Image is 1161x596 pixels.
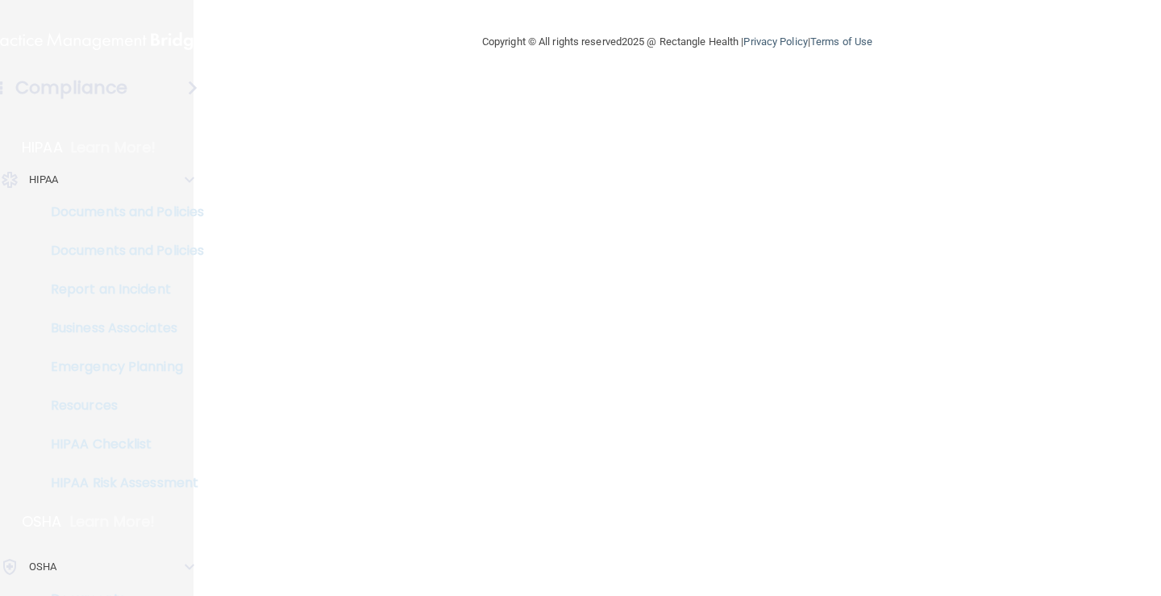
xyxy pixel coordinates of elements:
p: HIPAA Checklist [10,436,231,452]
p: OSHA [29,557,56,577]
p: Documents and Policies [10,204,231,220]
p: Resources [10,398,231,414]
div: Copyright © All rights reserved 2025 @ Rectangle Health | | [383,16,972,68]
a: Privacy Policy [743,35,807,48]
p: HIPAA [22,138,63,157]
a: Terms of Use [810,35,872,48]
p: Documents and Policies [10,243,231,259]
p: Learn More! [71,138,156,157]
p: HIPAA Risk Assessment [10,475,231,491]
p: OSHA [22,512,62,531]
p: HIPAA [29,170,59,190]
p: Report an Incident [10,281,231,298]
p: Emergency Planning [10,359,231,375]
h4: Compliance [15,77,127,99]
p: Learn More! [70,512,156,531]
p: Business Associates [10,320,231,336]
